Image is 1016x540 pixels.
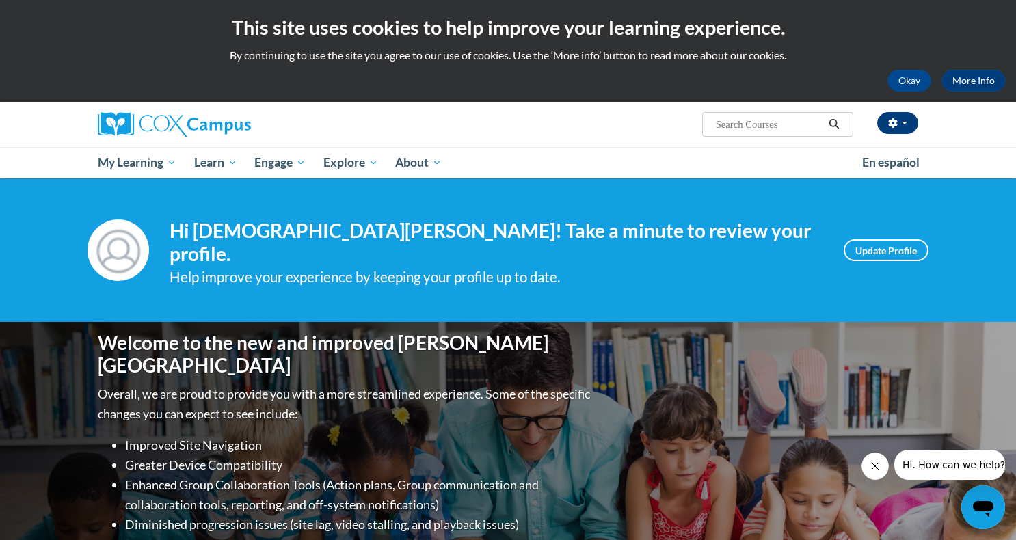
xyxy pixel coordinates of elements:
[395,154,442,171] span: About
[387,147,451,178] a: About
[862,155,920,170] span: En español
[894,450,1005,480] iframe: Message from company
[125,475,593,515] li: Enhanced Group Collaboration Tools (Action plans, Group communication and collaboration tools, re...
[98,154,176,171] span: My Learning
[89,147,185,178] a: My Learning
[887,70,931,92] button: Okay
[98,384,593,424] p: Overall, we are proud to provide you with a more streamlined experience. Some of the specific cha...
[77,147,939,178] div: Main menu
[853,148,928,177] a: En español
[844,239,928,261] a: Update Profile
[125,515,593,535] li: Diminished progression issues (site lag, video stalling, and playback issues)
[170,266,823,288] div: Help improve your experience by keeping your profile up to date.
[10,14,1006,41] h2: This site uses cookies to help improve your learning experience.
[323,154,378,171] span: Explore
[125,435,593,455] li: Improved Site Navigation
[98,112,251,137] img: Cox Campus
[941,70,1006,92] a: More Info
[315,147,387,178] a: Explore
[961,485,1005,529] iframe: Button to launch messaging window
[98,332,593,377] h1: Welcome to the new and improved [PERSON_NAME][GEOGRAPHIC_DATA]
[861,453,889,480] iframe: Close message
[877,112,918,134] button: Account Settings
[125,455,593,475] li: Greater Device Compatibility
[254,154,306,171] span: Engage
[194,154,237,171] span: Learn
[98,112,358,137] a: Cox Campus
[185,147,246,178] a: Learn
[245,147,315,178] a: Engage
[824,116,844,133] button: Search
[10,48,1006,63] p: By continuing to use the site you agree to our use of cookies. Use the ‘More info’ button to read...
[88,219,149,281] img: Profile Image
[714,116,824,133] input: Search Courses
[170,219,823,265] h4: Hi [DEMOGRAPHIC_DATA][PERSON_NAME]! Take a minute to review your profile.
